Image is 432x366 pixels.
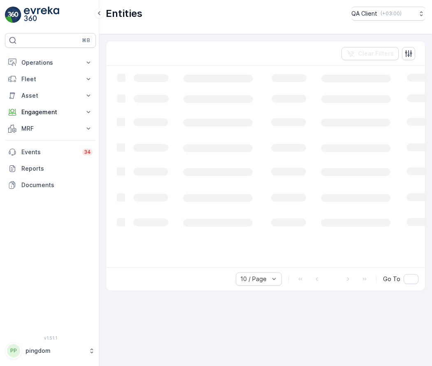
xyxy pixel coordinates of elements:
[5,7,21,23] img: logo
[358,49,394,58] p: Clear Filters
[351,7,425,21] button: QA Client(+03:00)
[82,37,90,44] p: ⌘B
[21,124,79,133] p: MRF
[5,120,96,137] button: MRF
[7,344,20,357] div: PP
[21,164,93,173] p: Reports
[5,160,96,177] a: Reports
[5,87,96,104] button: Asset
[21,91,79,100] p: Asset
[21,75,79,83] p: Fleet
[24,7,59,23] img: logo_light-DOdMpM7g.png
[106,7,142,20] p: Entities
[84,149,91,155] p: 34
[383,275,400,283] span: Go To
[5,342,96,359] button: PPpingdom
[341,47,399,60] button: Clear Filters
[21,108,79,116] p: Engagement
[351,9,377,18] p: QA Client
[5,144,96,160] a: Events34
[5,104,96,120] button: Engagement
[26,347,84,355] p: pingdom
[5,54,96,71] button: Operations
[381,10,402,17] p: ( +03:00 )
[5,71,96,87] button: Fleet
[5,177,96,193] a: Documents
[21,59,79,67] p: Operations
[21,148,77,156] p: Events
[5,335,96,340] span: v 1.51.1
[21,181,93,189] p: Documents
